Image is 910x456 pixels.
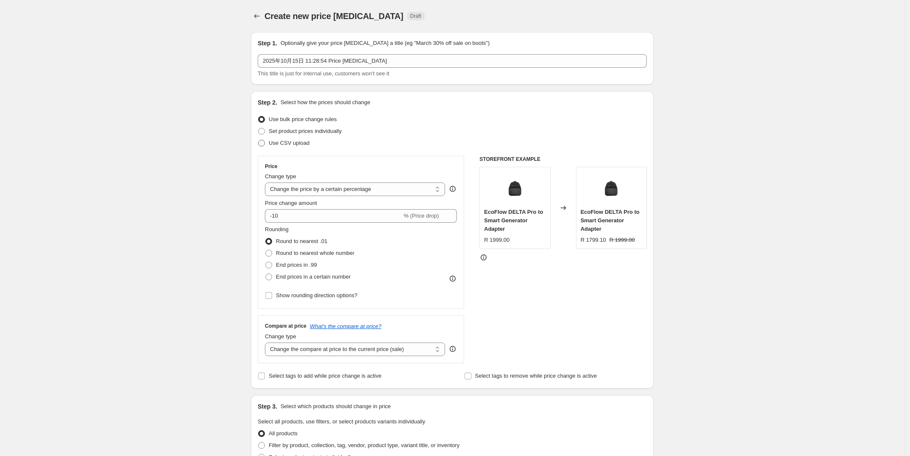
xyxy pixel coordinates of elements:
[479,156,647,163] h6: STOREFRONT EXAMPLE
[410,13,421,19] span: Draft
[269,373,381,379] span: Select tags to add while price change is active
[258,70,389,77] span: This title is just for internal use, customers won't see it
[269,140,309,146] span: Use CSV upload
[258,98,277,107] h2: Step 2.
[265,323,306,329] h3: Compare at price
[265,200,317,206] span: Price change amount
[265,209,402,223] input: -15
[448,185,457,193] div: help
[265,333,296,340] span: Change type
[581,209,640,232] span: EcoFlow DELTA Pro to Smart Generator Adapter
[269,116,337,122] span: Use bulk price change rules
[258,54,647,68] input: 30% off holiday sale
[265,173,296,180] span: Change type
[276,262,317,268] span: End prices in .99
[258,39,277,47] h2: Step 1.
[276,238,327,244] span: Round to nearest .01
[269,430,298,437] span: All products
[594,171,628,205] img: DELTAProtoSmartGeneratorAdapter2_3x_0794efd4-3a8b-4ea6-95ca-db267e82833f_80x.png
[265,226,289,232] span: Rounding
[448,345,457,353] div: help
[404,213,439,219] span: % (Price drop)
[276,250,354,256] span: Round to nearest whole number
[310,323,381,329] button: What's the compare at price?
[581,236,606,244] div: R 1799.10
[281,402,391,411] p: Select which products should change in price
[265,163,277,170] h3: Price
[269,442,459,448] span: Filter by product, collection, tag, vendor, product type, variant title, or inventory
[276,274,351,280] span: End prices in a certain number
[484,236,509,244] div: R 1999.00
[258,402,277,411] h2: Step 3.
[609,236,635,244] strike: R 1999.00
[281,98,370,107] p: Select how the prices should change
[258,418,425,425] span: Select all products, use filters, or select products variants individually
[276,292,357,298] span: Show rounding direction options?
[498,171,532,205] img: DELTAProtoSmartGeneratorAdapter2_3x_0794efd4-3a8b-4ea6-95ca-db267e82833f_80x.png
[281,39,490,47] p: Optionally give your price [MEDICAL_DATA] a title (eg "March 30% off sale on boots")
[484,209,543,232] span: EcoFlow DELTA Pro to Smart Generator Adapter
[264,11,404,21] span: Create new price [MEDICAL_DATA]
[475,373,597,379] span: Select tags to remove while price change is active
[269,128,342,134] span: Set product prices individually
[251,10,263,22] button: Price change jobs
